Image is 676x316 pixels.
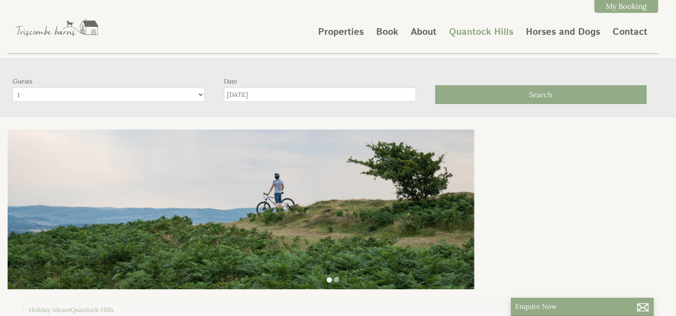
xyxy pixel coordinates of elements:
a: Horses and Dogs [526,25,600,39]
a: Book [376,25,398,39]
p: Enquire Now [515,302,649,311]
button: Search [435,85,647,104]
a: Contact [613,25,647,39]
a: Properties [318,25,364,39]
img: Triscombe Barns [13,12,102,43]
label: Date [224,77,416,85]
span: Search [529,90,552,99]
input: Arrival Date [224,87,416,102]
a: About [411,25,437,39]
a: Quantock Hills [449,25,513,39]
label: Guests [13,77,205,85]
